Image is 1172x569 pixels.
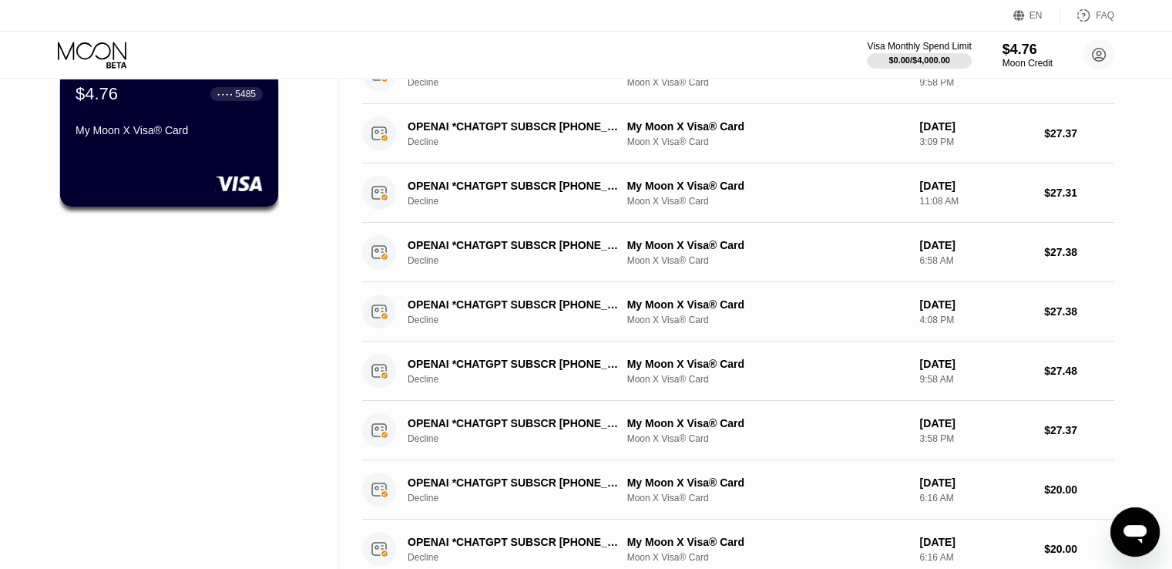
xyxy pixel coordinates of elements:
div: $27.31 [1044,187,1114,199]
div: Decline [408,493,635,503]
div: Moon X Visa® Card [627,77,908,88]
div: [DATE] [919,120,1032,133]
div: My Moon X Visa® Card [627,358,908,370]
div: EN [1029,10,1043,21]
div: My Moon X Visa® Card [627,180,908,192]
div: OPENAI *CHATGPT SUBSCR [PHONE_NUMBER] IE [408,239,619,251]
div: Decline [408,315,635,325]
div: Moon X Visa® Card [627,374,908,385]
div: $20.00 [1044,483,1114,496]
div: 3:58 PM [919,433,1032,444]
div: OPENAI *CHATGPT SUBSCR [PHONE_NUMBER] IEDeclineMy Moon X Visa® CardMoon X Visa® Card[DATE]6:58 AM... [362,223,1114,282]
div: OPENAI *CHATGPT SUBSCR [PHONE_NUMBER] IEDeclineMy Moon X Visa® CardMoon X Visa® Card[DATE]9:58 AM... [362,342,1114,401]
div: $20.00 [1044,543,1114,555]
div: [DATE] [919,476,1032,489]
div: OPENAI *CHATGPT SUBSCR [PHONE_NUMBER] IE [408,120,619,133]
div: 9:58 PM [919,77,1032,88]
div: $27.38 [1044,305,1114,318]
div: $27.48 [1044,365,1114,377]
div: Moon X Visa® Card [627,552,908,563]
div: 9:58 AM [919,374,1032,385]
div: My Moon X Visa® Card [627,120,908,133]
div: My Moon X Visa® Card [627,417,908,429]
div: OPENAI *CHATGPT SUBSCR [PHONE_NUMBER] IE [408,417,619,429]
div: My Moon X Visa® Card [627,298,908,311]
div: [DATE] [919,417,1032,429]
div: FAQ [1096,10,1114,21]
div: $4.76 [1002,42,1053,58]
div: EN [1013,8,1060,23]
div: Visa Monthly Spend Limit [867,41,971,52]
div: OPENAI *CHATGPT SUBSCR [PHONE_NUMBER] IE [408,358,619,370]
div: 6:16 AM [919,493,1032,503]
div: 11:08 AM [919,196,1032,207]
div: Moon X Visa® Card [627,433,908,444]
div: Moon X Visa® Card [627,315,908,325]
div: $27.37 [1044,424,1114,436]
div: OPENAI *CHATGPT SUBSCR [PHONE_NUMBER] US [408,536,619,548]
div: ● ● ● ● [217,92,233,96]
div: $4.76Moon Credit [1002,42,1053,69]
div: [DATE] [919,180,1032,192]
div: $0.00 / $4,000.00 [888,56,950,65]
div: 6:58 AM [919,255,1032,266]
div: 3:09 PM [919,136,1032,147]
div: Moon X Visa® Card [627,136,908,147]
div: Decline [408,374,635,385]
div: [DATE] [919,239,1032,251]
div: 5485 [235,89,256,99]
div: Decline [408,255,635,266]
div: Decline [408,196,635,207]
div: Decline [408,552,635,563]
div: Visa Monthly Spend Limit$0.00/$4,000.00 [867,41,971,69]
div: Moon Credit [1002,58,1053,69]
div: 6:16 AM [919,552,1032,563]
div: OPENAI *CHATGPT SUBSCR [PHONE_NUMBER] IEDeclineMy Moon X Visa® CardMoon X Visa® Card[DATE]11:08 A... [362,163,1114,223]
div: $4.76 [76,84,118,104]
div: FAQ [1060,8,1114,23]
div: OPENAI *CHATGPT SUBSCR [PHONE_NUMBER] US [408,476,619,489]
div: Decline [408,77,635,88]
div: Decline [408,433,635,444]
div: $27.37 [1044,127,1114,140]
div: $4.76● ● ● ●5485My Moon X Visa® Card [60,69,278,207]
div: [DATE] [919,358,1032,370]
div: OPENAI *CHATGPT SUBSCR [PHONE_NUMBER] IE [408,298,619,311]
div: [DATE] [919,298,1032,311]
div: OPENAI *CHATGPT SUBSCR [PHONE_NUMBER] IEDeclineMy Moon X Visa® CardMoon X Visa® Card[DATE]4:08 PM... [362,282,1114,342]
div: OPENAI *CHATGPT SUBSCR [PHONE_NUMBER] IEDeclineMy Moon X Visa® CardMoon X Visa® Card[DATE]3:09 PM... [362,104,1114,163]
div: Moon X Visa® Card [627,493,908,503]
div: My Moon X Visa® Card [627,476,908,489]
div: $27.38 [1044,246,1114,258]
iframe: Button to launch messaging window, conversation in progress [1110,507,1160,557]
div: My Moon X Visa® Card [627,239,908,251]
div: OPENAI *CHATGPT SUBSCR [PHONE_NUMBER] USDeclineMy Moon X Visa® CardMoon X Visa® Card[DATE]6:16 AM... [362,460,1114,520]
div: 4:08 PM [919,315,1032,325]
div: OPENAI *CHATGPT SUBSCR [PHONE_NUMBER] IE [408,180,619,192]
div: Decline [408,136,635,147]
div: My Moon X Visa® Card [76,124,263,136]
div: OPENAI *CHATGPT SUBSCR [PHONE_NUMBER] IEDeclineMy Moon X Visa® CardMoon X Visa® Card[DATE]3:58 PM... [362,401,1114,460]
div: My Moon X Visa® Card [627,536,908,548]
div: Moon X Visa® Card [627,255,908,266]
div: Moon X Visa® Card [627,196,908,207]
div: [DATE] [919,536,1032,548]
